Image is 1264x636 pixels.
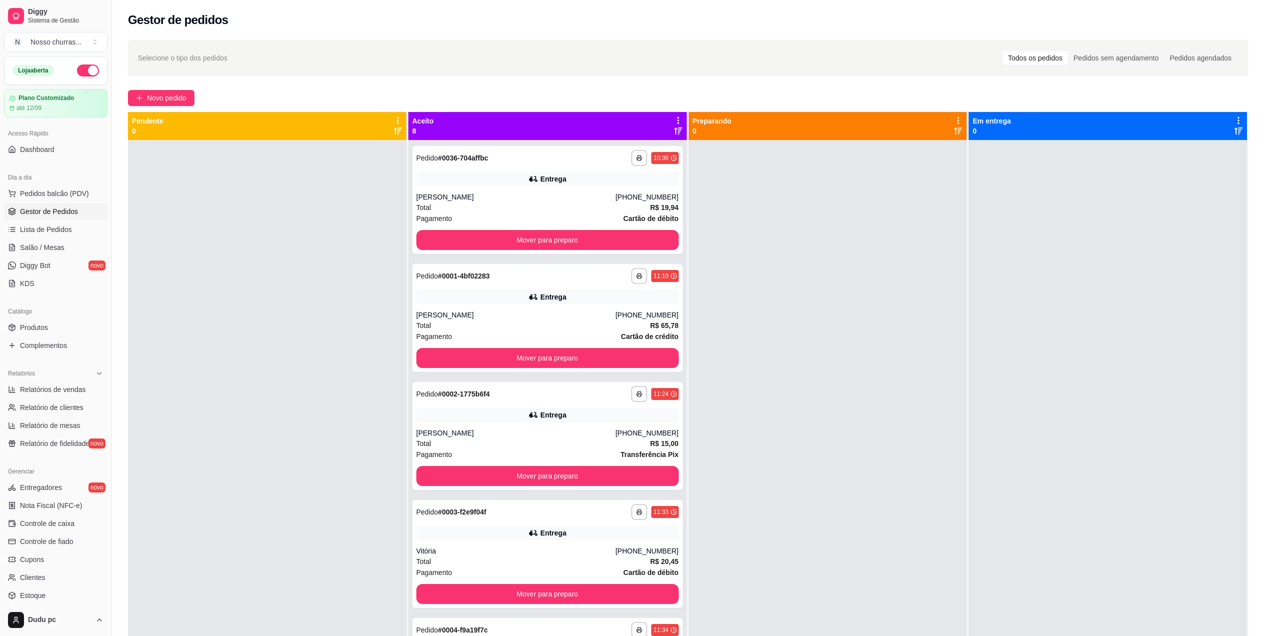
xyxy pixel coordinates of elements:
a: Entregadoresnovo [4,479,107,495]
span: plus [136,94,143,101]
div: Vitória [416,546,616,556]
strong: # 0036-704affbc [438,154,488,162]
button: Novo pedido [128,90,194,106]
a: Relatório de clientes [4,399,107,415]
div: 11:33 [653,508,668,516]
p: 0 [132,126,163,136]
p: 0 [693,126,732,136]
p: Pendente [132,116,163,126]
span: Relatórios de vendas [20,384,86,394]
div: Pedidos sem agendamento [1068,51,1164,65]
span: KDS [20,278,34,288]
span: Produtos [20,322,48,332]
a: Relatórios de vendas [4,381,107,397]
strong: R$ 20,45 [650,557,679,565]
strong: # 0001-4bf02283 [438,272,490,280]
p: 0 [973,126,1011,136]
a: Relatório de fidelidadenovo [4,435,107,451]
a: Diggy Botnovo [4,257,107,273]
span: Relatórios [8,369,35,377]
div: Acesso Rápido [4,125,107,141]
div: [PERSON_NAME] [416,428,616,438]
a: Nota Fiscal (NFC-e) [4,497,107,513]
strong: Transferência Pix [621,450,679,458]
span: Pedido [416,508,438,516]
a: Relatório de mesas [4,417,107,433]
a: Estoque [4,587,107,603]
a: Gestor de Pedidos [4,203,107,219]
p: Aceito [412,116,434,126]
span: Pedido [416,154,438,162]
div: Dia a dia [4,169,107,185]
span: Sistema de Gestão [28,16,103,24]
strong: R$ 15,00 [650,439,679,447]
div: Pedidos agendados [1164,51,1237,65]
span: Entregadores [20,482,62,492]
a: Dashboard [4,141,107,157]
span: Selecione o tipo dos pedidos [138,52,227,63]
span: Estoque [20,590,45,600]
div: Catálogo [4,303,107,319]
a: Cupons [4,551,107,567]
p: Preparando [693,116,732,126]
span: Dashboard [20,144,54,154]
a: Lista de Pedidos [4,221,107,237]
div: [PHONE_NUMBER] [615,192,678,202]
span: Relatório de mesas [20,420,80,430]
button: Mover para preparo [416,348,679,368]
div: Entrega [540,410,566,420]
a: Complementos [4,337,107,353]
span: Total [416,556,431,567]
div: Nosso churras ... [30,37,81,47]
span: Total [416,320,431,331]
div: Entrega [540,292,566,302]
div: Entrega [540,528,566,538]
span: Controle de caixa [20,518,74,528]
div: Loja aberta [12,65,54,76]
span: Pagamento [416,331,452,342]
span: Complementos [20,340,67,350]
div: 11:10 [653,272,668,280]
div: [PHONE_NUMBER] [615,546,678,556]
button: Mover para preparo [416,230,679,250]
span: Total [416,438,431,449]
a: Controle de caixa [4,515,107,531]
a: Controle de fiado [4,533,107,549]
span: Relatório de fidelidade [20,438,89,448]
a: Produtos [4,319,107,335]
span: Controle de fiado [20,536,73,546]
button: Pedidos balcão (PDV) [4,185,107,201]
button: Alterar Status [77,64,99,76]
button: Select a team [4,32,107,52]
div: Todos os pedidos [1003,51,1068,65]
span: Salão / Mesas [20,242,64,252]
span: Gestor de Pedidos [20,206,78,216]
strong: # 0003-f2e9f04f [438,508,486,516]
article: Plano Customizado [18,94,74,102]
strong: Cartão de débito [623,214,678,222]
p: Em entrega [973,116,1011,126]
span: Pedido [416,626,438,634]
strong: # 0002-1775b6f4 [438,390,490,398]
span: Pedido [416,272,438,280]
span: Relatório de clientes [20,402,83,412]
h2: Gestor de pedidos [128,12,228,28]
button: Mover para preparo [416,584,679,604]
span: N [12,37,22,47]
p: 8 [412,126,434,136]
button: Mover para preparo [416,466,679,486]
div: Entrega [540,174,566,184]
div: 11:24 [653,390,668,398]
a: DiggySistema de Gestão [4,4,107,28]
span: Pagamento [416,213,452,224]
div: [PHONE_NUMBER] [615,428,678,438]
strong: Cartão de débito [623,568,678,576]
span: Dudu pc [28,615,91,624]
a: Plano Customizadoaté 12/09 [4,89,107,117]
a: Salão / Mesas [4,239,107,255]
strong: R$ 65,78 [650,321,679,329]
strong: # 0004-f9a19f7c [438,626,488,634]
span: Nota Fiscal (NFC-e) [20,500,82,510]
span: Pagamento [416,567,452,578]
div: Gerenciar [4,463,107,479]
